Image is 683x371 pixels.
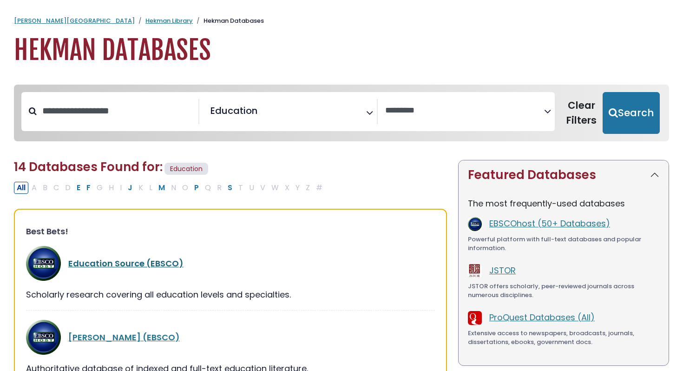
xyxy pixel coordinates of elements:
[459,160,669,190] button: Featured Databases
[259,109,266,119] textarea: Search
[603,92,660,134] button: Submit for Search Results
[489,265,516,276] a: JSTOR
[207,104,257,118] li: Education
[164,163,208,175] span: Education
[68,258,184,269] a: Education Source (EBSCO)
[37,103,198,119] input: Search database by title or keyword
[26,288,435,301] div: Scholarly research covering all education levels and specialties.
[125,182,135,194] button: Filter Results J
[14,16,135,25] a: [PERSON_NAME][GEOGRAPHIC_DATA]
[468,329,659,347] div: Extensive access to newspapers, broadcasts, journals, dissertations, ebooks, government docs.
[14,181,326,193] div: Alpha-list to filter by first letter of database name
[191,182,202,194] button: Filter Results P
[468,235,659,253] div: Powerful platform with full-text databases and popular information.
[14,182,28,194] button: All
[14,35,669,66] h1: Hekman Databases
[193,16,264,26] li: Hekman Databases
[489,311,595,323] a: ProQuest Databases (All)
[68,331,180,343] a: [PERSON_NAME] (EBSCO)
[225,182,235,194] button: Filter Results S
[385,106,544,116] textarea: Search
[156,182,168,194] button: Filter Results M
[210,104,257,118] span: Education
[560,92,603,134] button: Clear Filters
[468,197,659,210] p: The most frequently-used databases
[74,182,83,194] button: Filter Results E
[489,218,610,229] a: EBSCOhost (50+ Databases)
[14,16,669,26] nav: breadcrumb
[26,226,435,237] h3: Best Bets!
[14,159,163,175] span: 14 Databases Found for:
[14,85,669,141] nav: Search filters
[468,282,659,300] div: JSTOR offers scholarly, peer-reviewed journals across numerous disciplines.
[84,182,93,194] button: Filter Results F
[145,16,193,25] a: Hekman Library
